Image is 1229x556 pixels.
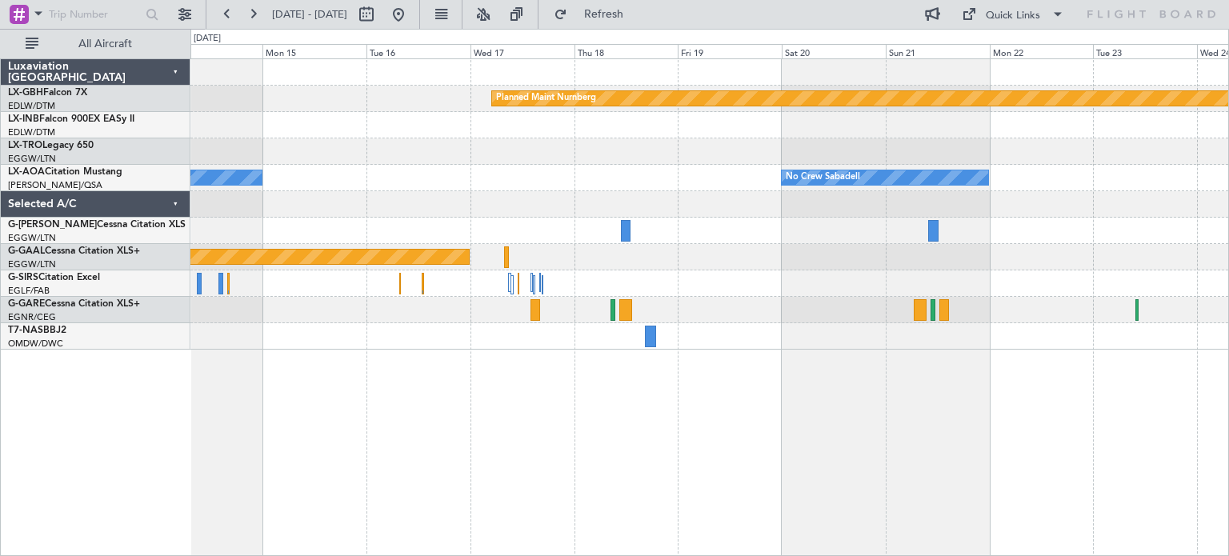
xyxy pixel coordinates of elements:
span: LX-INB [8,114,39,124]
input: Trip Number [49,2,141,26]
span: LX-AOA [8,167,45,177]
div: Mon 15 [262,44,366,58]
span: LX-TRO [8,141,42,150]
a: LX-AOACitation Mustang [8,167,122,177]
a: EDLW/DTM [8,100,55,112]
div: Thu 18 [574,44,679,58]
a: EGNR/CEG [8,311,56,323]
span: [DATE] - [DATE] [272,7,347,22]
span: All Aircraft [42,38,169,50]
a: G-GARECessna Citation XLS+ [8,299,140,309]
div: No Crew Sabadell [786,166,860,190]
span: G-[PERSON_NAME] [8,220,97,230]
div: Sun 21 [886,44,990,58]
span: G-GAAL [8,246,45,256]
a: EDLW/DTM [8,126,55,138]
button: All Aircraft [18,31,174,57]
button: Refresh [546,2,643,27]
div: Tue 23 [1093,44,1197,58]
div: Sat 20 [782,44,886,58]
a: EGGW/LTN [8,258,56,270]
a: EGGW/LTN [8,232,56,244]
span: G-GARE [8,299,45,309]
a: OMDW/DWC [8,338,63,350]
a: G-GAALCessna Citation XLS+ [8,246,140,256]
div: Sun 14 [159,44,263,58]
div: Quick Links [986,8,1040,24]
span: T7-NAS [8,326,43,335]
button: Quick Links [954,2,1072,27]
span: G-SIRS [8,273,38,282]
a: LX-INBFalcon 900EX EASy II [8,114,134,124]
span: Refresh [570,9,638,20]
div: [DATE] [194,32,221,46]
a: G-[PERSON_NAME]Cessna Citation XLS [8,220,186,230]
div: Wed 17 [470,44,574,58]
a: [PERSON_NAME]/QSA [8,179,102,191]
span: LX-GBH [8,88,43,98]
div: Tue 16 [366,44,470,58]
a: EGLF/FAB [8,285,50,297]
div: Mon 22 [990,44,1094,58]
div: Planned Maint Nurnberg [496,86,596,110]
a: G-SIRSCitation Excel [8,273,100,282]
a: EGGW/LTN [8,153,56,165]
a: T7-NASBBJ2 [8,326,66,335]
a: LX-GBHFalcon 7X [8,88,87,98]
div: Fri 19 [678,44,782,58]
a: LX-TROLegacy 650 [8,141,94,150]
